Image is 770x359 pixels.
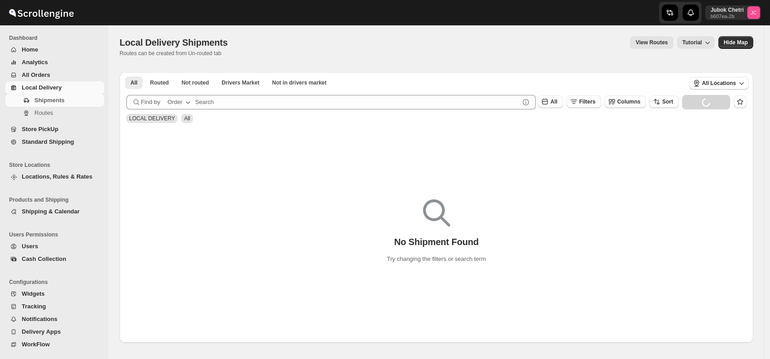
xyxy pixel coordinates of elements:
[747,6,760,19] span: Jubok Chetri
[702,80,736,87] span: All Locations
[176,76,215,89] button: Unrouted
[267,76,332,89] button: Un-claimable
[5,300,104,313] button: Tracking
[22,173,92,180] span: Locations, Rules & Rates
[5,205,104,218] button: Shipping & Calendar
[635,39,668,46] span: View Routes
[689,77,749,90] button: All Locations
[5,288,104,300] button: Widgets
[182,79,209,86] span: Not routed
[130,79,137,86] span: All
[9,231,104,238] span: Users Permissions
[423,199,450,227] img: Empty search results
[683,39,702,46] span: Tutorial
[5,43,104,56] button: Home
[5,69,104,81] button: All Orders
[5,313,104,326] button: Notifications
[5,326,104,338] button: Delivery Apps
[9,279,104,286] span: Configurations
[9,161,104,169] span: Store Locations
[711,14,744,19] p: b607ea-2b
[711,6,744,14] p: Jubok Chetri
[195,95,520,109] input: Search
[22,59,48,66] span: Analytics
[184,115,190,122] span: All
[22,84,62,91] span: Local Delivery
[567,95,601,108] button: Filters
[221,79,259,86] span: Drivers Market
[34,97,64,104] span: Shipments
[5,107,104,119] button: Routes
[22,243,38,250] span: Users
[34,109,53,116] span: Routes
[9,34,104,42] span: Dashboard
[22,341,50,348] span: WorkFlow
[5,253,104,265] button: Cash Collection
[125,76,143,89] button: All
[22,255,66,262] span: Cash Collection
[579,99,596,105] span: Filters
[22,208,80,215] span: Shipping & Calendar
[129,115,175,122] span: LOCAL DELIVERY
[724,39,748,46] span: Hide Map
[630,36,673,49] button: view route
[22,138,74,145] span: Standard Shipping
[141,98,160,107] span: Find by
[22,126,58,132] span: Store PickUp
[22,316,58,322] span: Notifications
[22,328,61,335] span: Delivery Apps
[150,79,168,86] span: Routed
[5,94,104,107] button: Shipments
[617,99,640,105] span: Columns
[387,255,486,264] p: Try changing the filters or search term
[7,1,75,24] img: ScrollEngine
[120,50,231,57] p: Routes can be created from Un-routed tab
[705,5,761,20] button: User menu
[5,56,104,69] button: Analytics
[162,95,198,109] button: Order
[662,99,673,105] span: Sort
[677,36,715,49] button: Tutorial
[272,79,327,86] span: Not in drivers market
[650,95,679,108] button: Sort
[718,36,753,49] button: Map action label
[216,76,265,89] button: Claimable
[538,95,563,108] button: All
[550,99,557,105] span: All
[9,196,104,203] span: Products and Shipping
[168,98,183,107] div: Order
[22,303,46,310] span: Tracking
[22,290,44,297] span: Widgets
[144,76,174,89] button: Routed
[394,236,479,247] p: No Shipment Found
[120,38,228,47] span: Local Delivery Shipments
[5,240,104,253] button: Users
[5,170,104,183] button: Locations, Rules & Rates
[5,338,104,351] button: WorkFlow
[751,10,757,15] text: JC
[605,95,646,108] button: Columns
[22,71,50,78] span: All Orders
[22,46,38,53] span: Home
